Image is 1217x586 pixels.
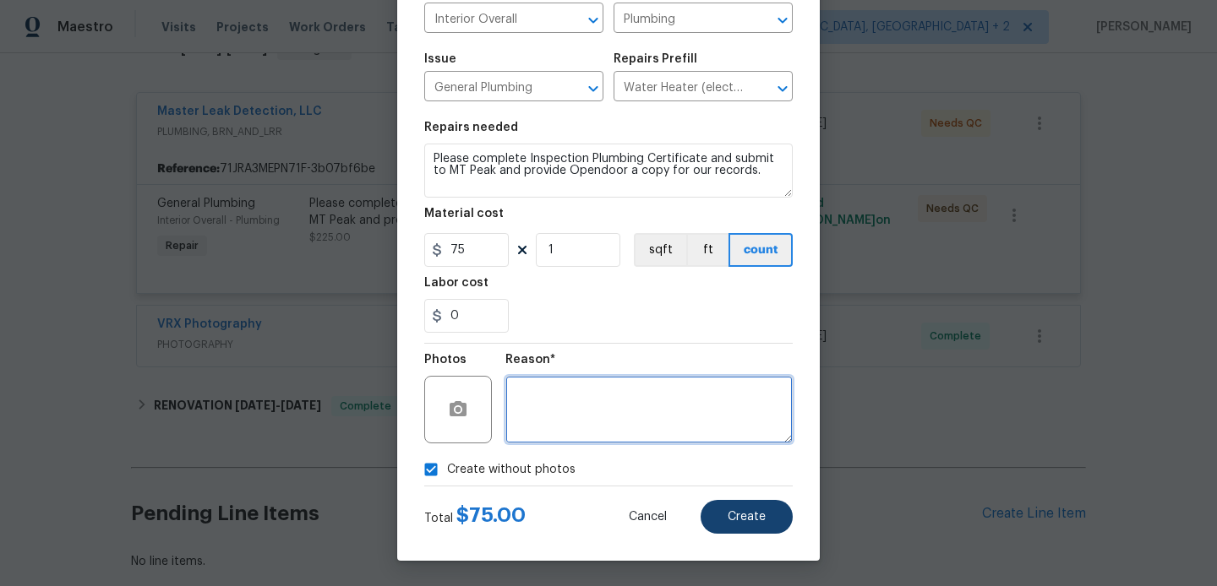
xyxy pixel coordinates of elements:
[729,233,793,267] button: count
[424,53,456,65] h5: Issue
[701,500,793,534] button: Create
[424,144,793,198] textarea: Please complete Inspection Plumbing Certificate and submit to MT Peak and provide Opendoor a copy...
[581,8,605,32] button: Open
[581,77,605,100] button: Open
[424,507,526,527] div: Total
[686,233,729,267] button: ft
[447,461,576,479] span: Create without photos
[771,77,794,100] button: Open
[424,208,504,220] h5: Material cost
[424,277,488,289] h5: Labor cost
[602,500,694,534] button: Cancel
[728,511,766,524] span: Create
[424,354,467,366] h5: Photos
[629,511,667,524] span: Cancel
[424,122,518,133] h5: Repairs needed
[771,8,794,32] button: Open
[505,354,555,366] h5: Reason*
[634,233,686,267] button: sqft
[614,53,697,65] h5: Repairs Prefill
[456,505,526,525] span: $ 75.00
